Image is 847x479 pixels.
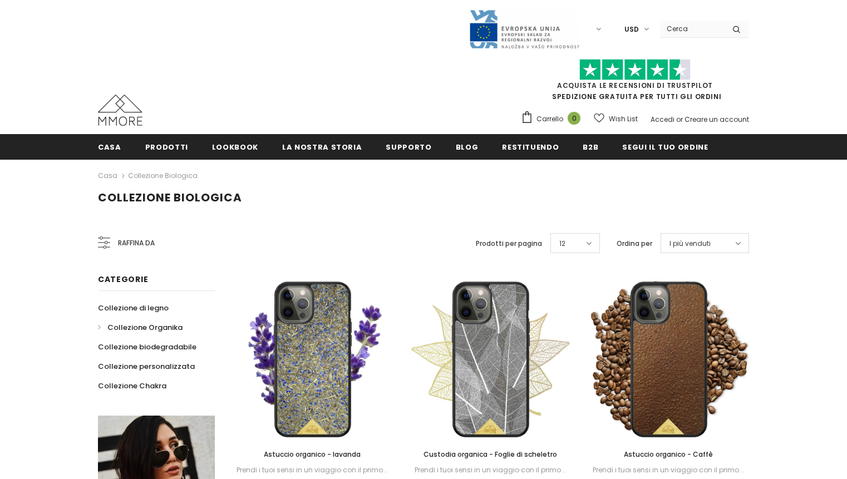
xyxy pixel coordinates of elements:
span: Collezione di legno [98,303,169,313]
a: Creare un account [685,115,749,124]
img: Casi MMORE [98,95,142,126]
div: Prendi i tuoi sensi in un viaggio con il primo... [232,464,393,476]
a: B2B [583,134,598,159]
a: Collezione di legno [98,298,169,318]
a: Prodotti [145,134,188,159]
span: Segui il tuo ordine [622,142,708,152]
a: Segui il tuo ordine [622,134,708,159]
a: Collezione Chakra [98,376,166,396]
span: Collezione biodegradabile [98,342,196,352]
span: La nostra storia [282,142,362,152]
span: Lookbook [212,142,258,152]
img: Javni Razpis [469,9,580,50]
span: 0 [568,112,580,125]
span: Categorie [98,274,148,285]
span: Collezione biologica [98,190,242,205]
span: Prodotti [145,142,188,152]
a: Collezione personalizzata [98,357,195,376]
a: Carrello 0 [521,111,586,127]
a: Lookbook [212,134,258,159]
span: Collezione personalizzata [98,361,195,372]
a: Collezione Organika [98,318,183,337]
span: Carrello [536,113,563,125]
span: Wish List [609,113,638,125]
a: supporto [386,134,431,159]
a: Casa [98,134,121,159]
span: Collezione Organika [107,322,183,333]
span: USD [624,24,639,35]
a: Wish List [594,109,638,129]
span: Astuccio organico - Caffè [624,450,713,459]
a: Astuccio organico - lavanda [232,448,393,461]
a: Casa [98,169,117,182]
a: La nostra storia [282,134,362,159]
a: Acquista le recensioni di TrustPilot [557,81,713,90]
div: Prendi i tuoi sensi in un viaggio con il primo... [588,464,749,476]
a: Collezione biodegradabile [98,337,196,357]
span: 12 [559,238,565,249]
span: or [676,115,683,124]
span: Collezione Chakra [98,381,166,391]
span: SPEDIZIONE GRATUITA PER TUTTI GLI ORDINI [521,64,749,101]
a: Astuccio organico - Caffè [588,448,749,461]
label: Prodotti per pagina [476,238,542,249]
span: B2B [583,142,598,152]
input: Search Site [660,21,724,37]
a: Blog [456,134,479,159]
div: Prendi i tuoi sensi in un viaggio con il primo... [410,464,571,476]
span: I più venduti [669,238,711,249]
img: Fidati di Pilot Stars [579,59,691,81]
a: Javni Razpis [469,24,580,33]
a: Accedi [651,115,674,124]
span: Custodia organica - Foglie di scheletro [423,450,557,459]
span: Astuccio organico - lavanda [264,450,361,459]
span: Raffina da [118,237,155,249]
label: Ordina per [617,238,652,249]
span: supporto [386,142,431,152]
a: Custodia organica - Foglie di scheletro [410,448,571,461]
span: Blog [456,142,479,152]
a: Collezione biologica [128,171,198,180]
a: Restituendo [502,134,559,159]
span: Casa [98,142,121,152]
span: Restituendo [502,142,559,152]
